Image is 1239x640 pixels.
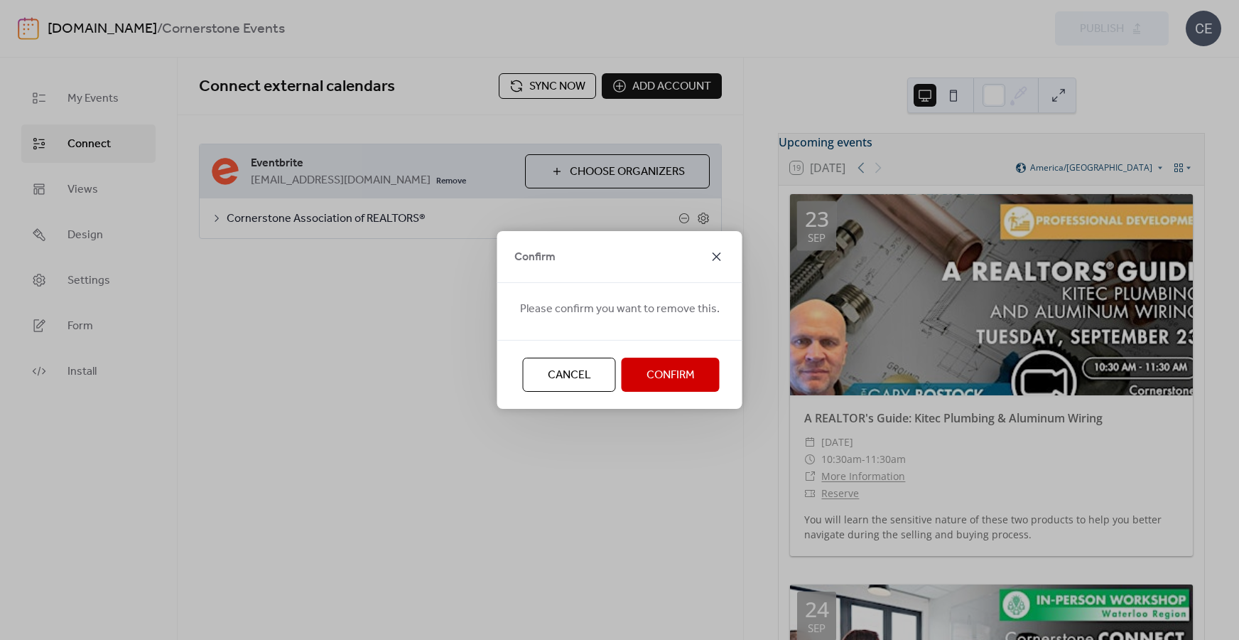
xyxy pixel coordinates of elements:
[520,301,720,318] span: Please confirm you want to remove this.
[646,367,695,384] span: Confirm
[523,358,616,392] button: Cancel
[548,367,591,384] span: Cancel
[514,249,556,266] span: Confirm
[622,358,720,392] button: Confirm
